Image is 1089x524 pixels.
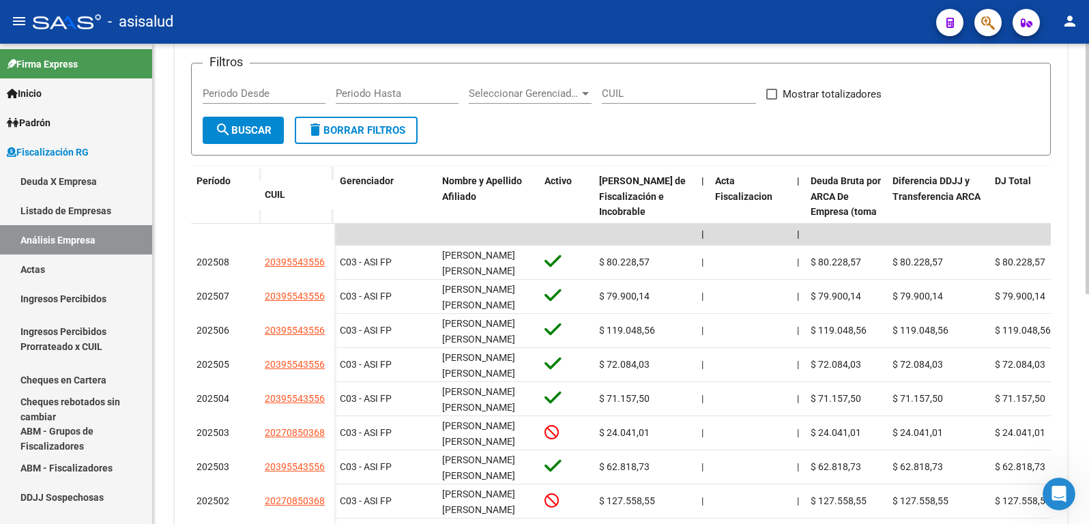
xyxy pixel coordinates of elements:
[599,325,655,336] span: $ 119.048,56
[811,175,881,248] span: Deuda Bruta por ARCA De Empresa (toma en cuenta todos los afiliados)
[892,495,948,506] span: $ 127.558,55
[797,359,799,370] span: |
[442,454,515,481] span: [PERSON_NAME] [PERSON_NAME]
[811,359,861,370] span: $ 72.084,03
[696,166,710,258] datatable-header-cell: |
[442,420,515,447] span: [PERSON_NAME] [PERSON_NAME]
[701,427,703,438] span: |
[340,257,392,267] span: C03 - ASI FP
[265,189,285,200] span: CUIL
[995,495,1051,506] span: $ 127.558,55
[701,461,703,472] span: |
[340,359,392,370] span: C03 - ASI FP
[197,257,229,267] span: 202508
[892,325,948,336] span: $ 119.048,56
[599,427,650,438] span: $ 24.041,01
[1043,478,1075,510] iframe: Intercom live chat
[892,427,943,438] span: $ 24.041,01
[340,291,392,302] span: C03 - ASI FP
[599,393,650,404] span: $ 71.157,50
[797,393,799,404] span: |
[892,359,943,370] span: $ 72.084,03
[340,495,392,506] span: C03 - ASI FP
[797,291,799,302] span: |
[544,175,572,186] span: Activo
[442,175,522,202] span: Nombre y Apellido Afiliado
[7,145,89,160] span: Fiscalización RG
[203,117,284,144] button: Buscar
[701,393,703,404] span: |
[594,166,696,258] datatable-header-cell: Deuda Bruta Neto de Fiscalización e Incobrable
[215,121,231,138] mat-icon: search
[7,115,50,130] span: Padrón
[11,13,27,29] mat-icon: menu
[599,175,686,218] span: [PERSON_NAME] de Fiscalización e Incobrable
[1062,13,1078,29] mat-icon: person
[265,461,325,472] span: 20395543556
[442,489,515,515] span: [PERSON_NAME] [PERSON_NAME]
[599,359,650,370] span: $ 72.084,03
[599,495,655,506] span: $ 127.558,55
[197,291,229,302] span: 202507
[340,175,394,186] span: Gerenciador
[197,495,229,506] span: 202502
[887,166,989,258] datatable-header-cell: Diferencia DDJJ y Transferencia ARCA
[797,325,799,336] span: |
[259,180,334,209] datatable-header-cell: CUIL
[7,86,42,101] span: Inicio
[811,495,867,506] span: $ 127.558,55
[811,325,867,336] span: $ 119.048,56
[469,87,579,100] span: Seleccionar Gerenciador
[995,291,1045,302] span: $ 79.900,14
[701,325,703,336] span: |
[710,166,792,258] datatable-header-cell: Acta Fiscalizacion
[197,393,229,404] span: 202504
[340,325,392,336] span: C03 - ASI FP
[805,166,887,258] datatable-header-cell: Deuda Bruta por ARCA De Empresa (toma en cuenta todos los afiliados)
[442,352,515,379] span: [PERSON_NAME] [PERSON_NAME]
[797,175,800,186] span: |
[701,229,704,239] span: |
[265,257,325,267] span: 20395543556
[783,86,882,102] span: Mostrar totalizadores
[797,229,800,239] span: |
[334,166,437,258] datatable-header-cell: Gerenciador
[442,318,515,345] span: [PERSON_NAME] [PERSON_NAME]
[797,461,799,472] span: |
[995,175,1031,186] span: DJ Total
[265,495,325,506] span: 20270850368
[215,124,272,136] span: Buscar
[265,291,325,302] span: 20395543556
[340,461,392,472] span: C03 - ASI FP
[701,359,703,370] span: |
[892,175,981,202] span: Diferencia DDJJ y Transferencia ARCA
[995,325,1051,336] span: $ 119.048,56
[108,7,173,37] span: - asisalud
[811,461,861,472] span: $ 62.818,73
[307,121,323,138] mat-icon: delete
[701,175,704,186] span: |
[191,166,259,224] datatable-header-cell: Período
[892,393,943,404] span: $ 71.157,50
[265,359,325,370] span: 20395543556
[307,124,405,136] span: Borrar Filtros
[797,257,799,267] span: |
[701,495,703,506] span: |
[701,291,703,302] span: |
[995,257,1045,267] span: $ 80.228,57
[599,257,650,267] span: $ 80.228,57
[197,359,229,370] span: 202505
[599,461,650,472] span: $ 62.818,73
[203,53,250,72] h3: Filtros
[265,427,325,438] span: 20270850368
[995,359,1045,370] span: $ 72.084,03
[340,427,392,438] span: C03 - ASI FP
[442,250,515,276] span: [PERSON_NAME] [PERSON_NAME]
[892,461,943,472] span: $ 62.818,73
[197,175,231,186] span: Período
[197,461,229,472] span: 202503
[197,325,229,336] span: 202506
[811,393,861,404] span: $ 71.157,50
[995,461,1045,472] span: $ 62.818,73
[340,393,392,404] span: C03 - ASI FP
